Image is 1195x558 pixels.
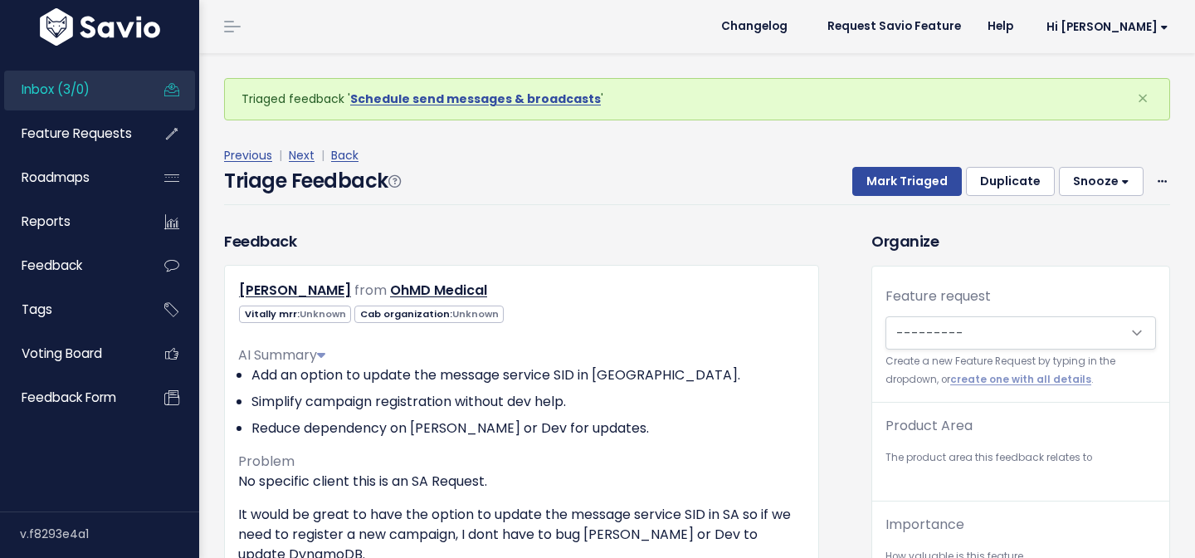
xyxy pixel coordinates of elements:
[885,515,964,535] label: Importance
[871,230,1170,252] h3: Organize
[22,389,116,406] span: Feedback form
[239,281,351,300] a: [PERSON_NAME]
[238,452,295,471] span: Problem
[885,449,1156,467] small: The product area this feedback relates to
[289,147,315,164] a: Next
[885,286,991,306] label: Feature request
[331,147,358,164] a: Back
[22,345,102,362] span: Voting Board
[224,230,296,252] h3: Feedback
[814,14,974,39] a: Request Savio Feature
[22,125,132,142] span: Feature Requests
[22,213,71,230] span: Reports
[1137,85,1149,112] span: ×
[885,353,1156,389] small: Create a new Feature Request by typing in the dropdown, or .
[721,21,788,32] span: Changelog
[238,472,805,492] p: No specific client this is an SA Request.
[1059,167,1144,197] button: Snooze
[4,71,138,109] a: Inbox (3/0)
[251,418,805,438] li: Reduce dependency on [PERSON_NAME] or Dev for updates.
[4,379,138,417] a: Feedback form
[22,81,90,98] span: Inbox (3/0)
[22,257,82,274] span: Feedback
[300,307,346,321] span: Unknown
[22,301,52,318] span: Tags
[452,307,499,321] span: Unknown
[4,159,138,197] a: Roadmaps
[350,91,601,107] a: Schedule send messages & broadcasts
[318,147,328,164] span: |
[1046,21,1168,33] span: Hi [PERSON_NAME]
[966,167,1055,197] button: Duplicate
[4,291,138,329] a: Tags
[224,166,400,196] h4: Triage Feedback
[354,306,504,323] span: Cab organization:
[4,115,138,153] a: Feature Requests
[276,147,285,164] span: |
[36,8,164,46] img: logo-white.9d6f32f41409.svg
[950,373,1091,386] a: create one with all details
[238,345,325,365] span: AI Summary
[4,247,138,285] a: Feedback
[224,147,272,164] a: Previous
[885,416,973,436] label: Product Area
[390,281,487,300] a: OhMD Medical
[20,512,199,556] div: v.f8293e4a1
[251,392,805,412] li: Simplify campaign registration without dev help.
[239,306,351,323] span: Vitally mrr:
[22,169,90,186] span: Roadmaps
[1120,79,1165,119] button: Close
[4,203,138,241] a: Reports
[1027,14,1182,40] a: Hi [PERSON_NAME]
[354,281,387,300] span: from
[4,335,138,373] a: Voting Board
[251,365,805,385] li: Add an option to update the message service SID in [GEOGRAPHIC_DATA].
[974,14,1027,39] a: Help
[852,167,962,197] button: Mark Triaged
[224,78,1170,120] div: Triaged feedback ' '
